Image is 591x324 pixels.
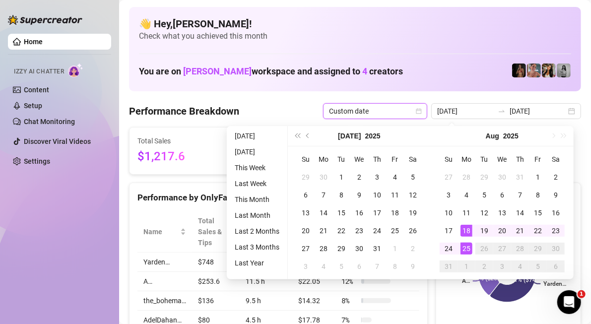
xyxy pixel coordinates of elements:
[512,64,526,77] img: the_bohema
[511,168,529,186] td: 2025-07-31
[318,260,329,272] div: 4
[300,260,312,272] div: 3
[478,243,490,255] div: 26
[443,260,455,272] div: 31
[231,241,283,253] li: Last 3 Months
[332,222,350,240] td: 2025-07-22
[514,207,526,219] div: 14
[68,63,83,77] img: AI Chatter
[192,291,240,311] td: $136
[407,243,419,255] div: 2
[529,150,547,168] th: Fr
[478,225,490,237] div: 19
[407,171,419,183] div: 5
[529,258,547,275] td: 2025-09-05
[24,102,42,110] a: Setup
[389,243,401,255] div: 1
[493,150,511,168] th: We
[478,171,490,183] div: 29
[475,168,493,186] td: 2025-07-29
[550,243,562,255] div: 30
[404,240,422,258] td: 2025-08-02
[335,189,347,201] div: 8
[440,204,458,222] td: 2025-08-10
[493,186,511,204] td: 2025-08-06
[371,171,383,183] div: 3
[407,260,419,272] div: 9
[240,272,292,291] td: 11.5 h
[404,150,422,168] th: Sa
[297,222,315,240] td: 2025-07-20
[478,207,490,219] div: 12
[350,240,368,258] td: 2025-07-30
[498,107,506,115] span: to
[341,295,357,306] span: 8 %
[550,171,562,183] div: 2
[353,225,365,237] div: 23
[350,150,368,168] th: We
[547,150,565,168] th: Sa
[486,126,499,146] button: Choose a month
[458,222,475,240] td: 2025-08-18
[460,189,472,201] div: 4
[231,146,283,158] li: [DATE]
[318,243,329,255] div: 28
[368,258,386,275] td: 2025-08-07
[440,222,458,240] td: 2025-08-17
[458,240,475,258] td: 2025-08-25
[557,64,571,77] img: A
[532,260,544,272] div: 5
[297,204,315,222] td: 2025-07-13
[332,150,350,168] th: Tu
[371,260,383,272] div: 7
[503,126,519,146] button: Choose a year
[529,222,547,240] td: 2025-08-22
[493,258,511,275] td: 2025-09-03
[368,186,386,204] td: 2025-07-10
[404,168,422,186] td: 2025-07-05
[371,225,383,237] div: 24
[368,240,386,258] td: 2025-07-31
[460,225,472,237] div: 18
[386,258,404,275] td: 2025-08-08
[578,290,586,298] span: 1
[544,280,567,287] text: Yarden…
[440,186,458,204] td: 2025-08-03
[318,225,329,237] div: 21
[478,260,490,272] div: 2
[335,171,347,183] div: 1
[335,207,347,219] div: 15
[440,150,458,168] th: Su
[143,226,178,237] span: Name
[137,211,192,253] th: Name
[139,66,403,77] h1: You are on workspace and assigned to creators
[240,291,292,311] td: 9.5 h
[404,186,422,204] td: 2025-07-12
[137,147,228,166] span: $1,217.6
[303,126,314,146] button: Previous month (PageUp)
[458,258,475,275] td: 2025-09-01
[335,243,347,255] div: 29
[547,168,565,186] td: 2025-08-02
[332,240,350,258] td: 2025-07-29
[547,222,565,240] td: 2025-08-23
[460,243,472,255] div: 25
[386,222,404,240] td: 2025-07-25
[14,67,64,76] span: Izzy AI Chatter
[300,207,312,219] div: 13
[404,204,422,222] td: 2025-07-19
[527,64,541,77] img: Yarden
[332,168,350,186] td: 2025-07-01
[529,240,547,258] td: 2025-08-29
[350,222,368,240] td: 2025-07-23
[350,168,368,186] td: 2025-07-02
[404,258,422,275] td: 2025-08-09
[389,260,401,272] div: 8
[443,171,455,183] div: 27
[511,150,529,168] th: Th
[478,189,490,201] div: 5
[329,104,421,119] span: Custom date
[368,168,386,186] td: 2025-07-03
[407,189,419,201] div: 12
[443,243,455,255] div: 24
